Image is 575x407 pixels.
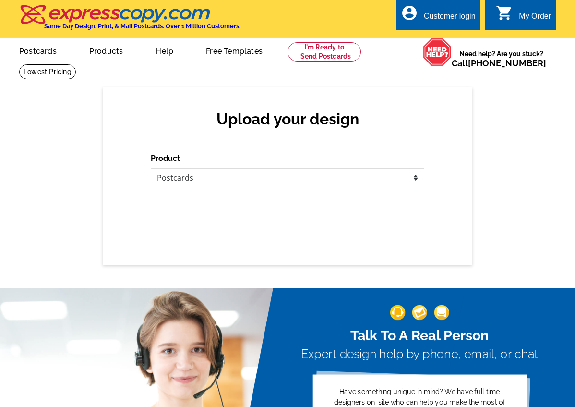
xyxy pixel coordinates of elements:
i: shopping_cart [496,4,513,22]
a: Same Day Design, Print, & Mail Postcards. Over 1 Million Customers. [19,12,240,30]
img: support-img-3_1.png [434,305,449,321]
a: Products [74,39,139,62]
img: support-img-2.png [412,305,427,321]
a: [PHONE_NUMBER] [468,58,546,68]
h4: Same Day Design, Print, & Mail Postcards. Over 1 Million Customers. [44,23,240,30]
img: support-img-1.png [390,305,405,321]
i: account_circle [401,4,418,22]
span: Need help? Are you stuck? [452,49,551,68]
img: help [423,38,452,66]
h2: Upload your design [160,110,415,128]
span: Call [452,58,546,68]
a: Help [140,39,189,62]
div: My Order [519,12,551,25]
div: Customer login [424,12,476,25]
h3: Expert design help by phone, email, or chat [301,347,539,362]
a: account_circle Customer login [401,11,476,23]
h2: Talk To A Real Person [301,327,539,344]
a: Free Templates [191,39,278,62]
a: Postcards [4,39,72,62]
label: Product [151,153,180,164]
a: shopping_cart My Order [496,11,551,23]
